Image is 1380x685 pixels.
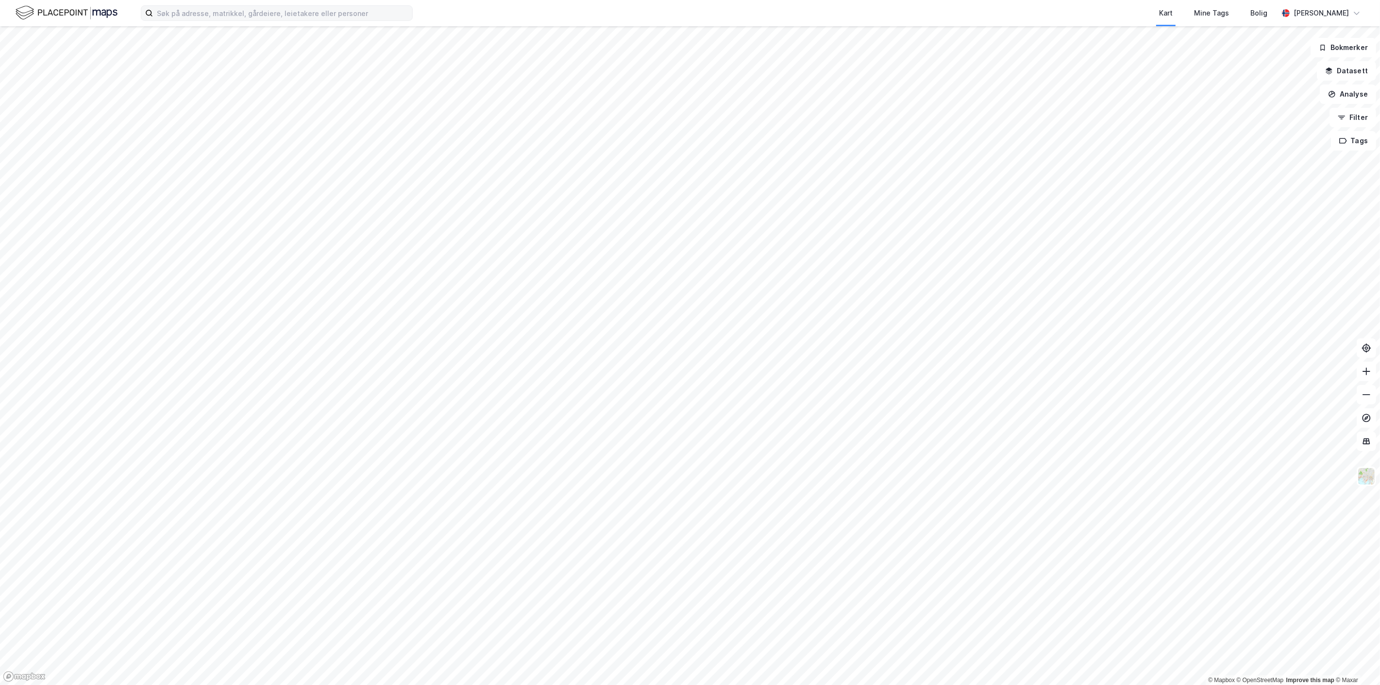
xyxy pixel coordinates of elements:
button: Datasett [1317,61,1376,81]
iframe: Chat Widget [1331,638,1380,685]
a: Improve this map [1286,677,1334,684]
button: Analyse [1320,84,1376,104]
div: Kart [1159,7,1173,19]
a: Mapbox homepage [3,671,46,682]
img: logo.f888ab2527a4732fd821a326f86c7f29.svg [16,4,118,21]
button: Bokmerker [1311,38,1376,57]
div: [PERSON_NAME] [1294,7,1349,19]
a: OpenStreetMap [1237,677,1284,684]
div: Bolig [1250,7,1267,19]
div: Mine Tags [1194,7,1229,19]
button: Filter [1330,108,1376,127]
input: Søk på adresse, matrikkel, gårdeiere, leietakere eller personer [153,6,412,20]
a: Mapbox [1208,677,1235,684]
img: Z [1357,467,1376,485]
button: Tags [1331,131,1376,150]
